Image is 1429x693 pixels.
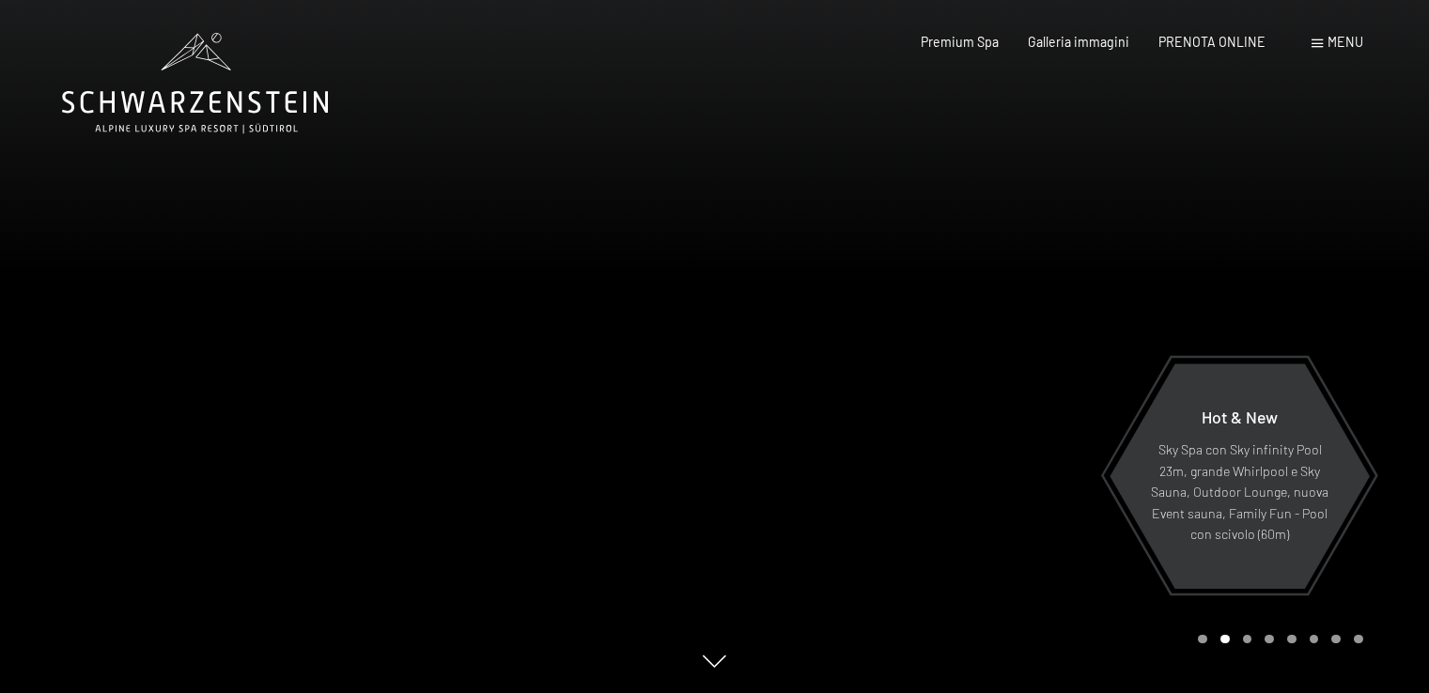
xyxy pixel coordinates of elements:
a: Galleria immagini [1028,34,1129,50]
p: Sky Spa con Sky infinity Pool 23m, grande Whirlpool e Sky Sauna, Outdoor Lounge, nuova Event saun... [1150,439,1329,546]
a: Hot & New Sky Spa con Sky infinity Pool 23m, grande Whirlpool e Sky Sauna, Outdoor Lounge, nuova ... [1109,362,1371,590]
div: Carousel Page 2 (Current Slide) [1220,635,1230,644]
div: Carousel Page 4 [1265,635,1274,644]
div: Carousel Page 6 [1310,635,1319,644]
span: Hot & New [1202,407,1278,427]
div: Carousel Pagination [1191,635,1362,644]
span: Menu [1328,34,1363,50]
div: Carousel Page 7 [1331,635,1341,644]
div: Carousel Page 8 [1354,635,1363,644]
div: Carousel Page 3 [1243,635,1252,644]
a: PRENOTA ONLINE [1158,34,1266,50]
a: Premium Spa [921,34,999,50]
div: Carousel Page 1 [1198,635,1207,644]
div: Carousel Page 5 [1287,635,1297,644]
